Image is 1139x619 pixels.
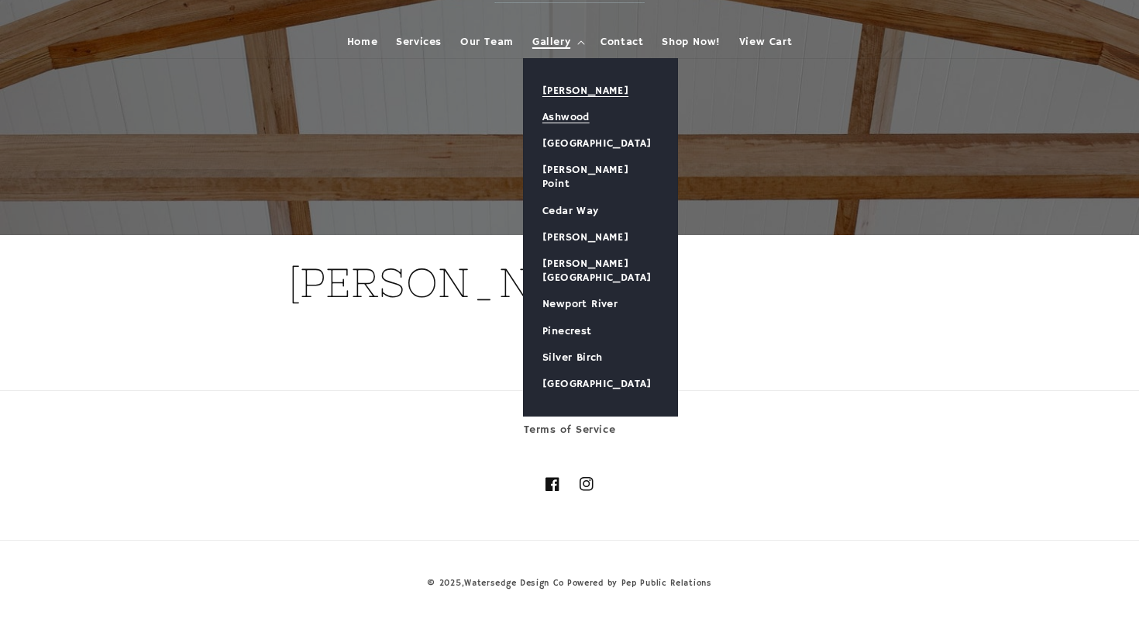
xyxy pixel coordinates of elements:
[524,157,677,197] a: [PERSON_NAME] Point
[524,420,616,444] a: Terms of Service
[427,578,563,589] small: © 2025,
[524,104,677,130] a: Ashwood
[451,26,523,58] a: Our Team
[600,35,643,49] span: Contact
[460,35,514,49] span: Our Team
[524,130,677,157] a: [GEOGRAPHIC_DATA]
[338,26,387,58] a: Home
[524,344,677,371] a: Silver Birch
[662,35,720,49] span: Shop Now!
[567,578,712,589] a: Powered by Pep Public Relations
[524,198,677,224] a: Cedar Way
[524,318,677,344] a: Pinecrest
[591,26,652,58] a: Contact
[464,578,563,589] a: Watersedge Design Co
[532,35,570,49] span: Gallery
[730,26,801,58] a: View Cart
[523,26,591,58] summary: Gallery
[524,291,677,317] a: Newport River
[652,26,729,58] a: Shop Now!
[347,35,377,49] span: Home
[739,35,792,49] span: View Cart
[524,371,677,397] a: [GEOGRAPHIC_DATA]
[288,257,851,309] h1: [PERSON_NAME]
[387,26,451,58] a: Services
[524,78,677,104] a: [PERSON_NAME]
[524,251,677,291] a: [PERSON_NAME][GEOGRAPHIC_DATA]
[396,35,442,49] span: Services
[524,224,677,251] a: [PERSON_NAME]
